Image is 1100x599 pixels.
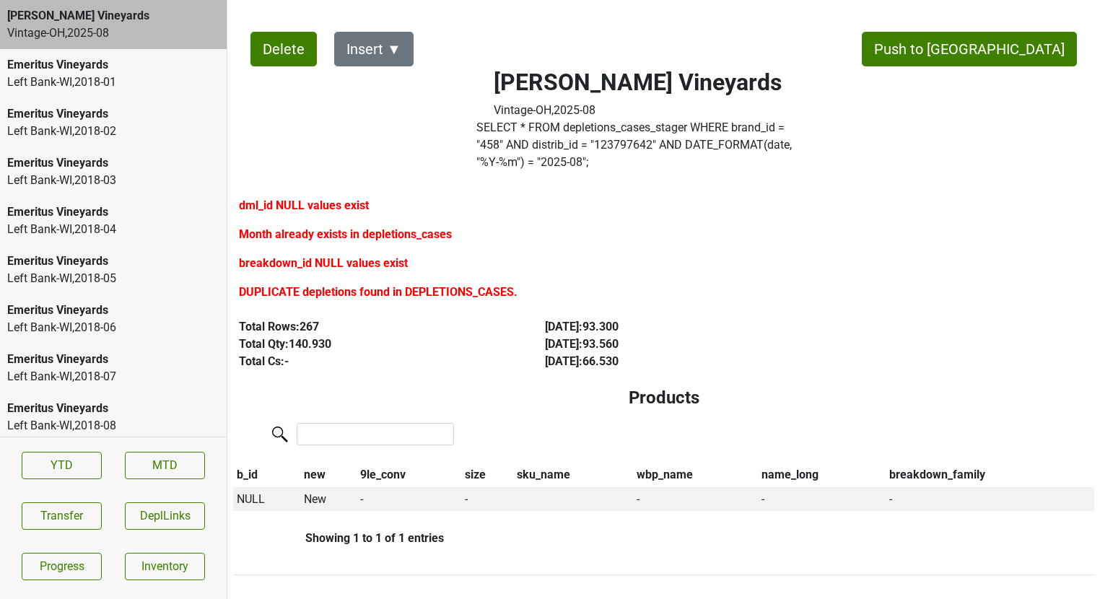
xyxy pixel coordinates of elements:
[250,32,317,66] button: Delete
[357,463,461,487] th: 9le_conv: activate to sort column ascending
[545,336,818,353] div: [DATE] : 93.560
[245,388,1083,408] h4: Products
[545,318,818,336] div: [DATE] : 93.300
[239,336,512,353] div: Total Qty: 140.930
[7,368,219,385] div: Left Bank-WI , 2018 - 07
[462,487,514,512] td: -
[494,102,782,119] div: Vintage-OH , 2025 - 08
[357,487,461,512] td: -
[7,319,219,336] div: Left Bank-WI , 2018 - 06
[7,25,219,42] div: Vintage-OH , 2025 - 08
[7,56,219,74] div: Emeritus Vineyards
[300,487,357,512] td: New
[7,253,219,270] div: Emeritus Vineyards
[633,463,759,487] th: wbp_name: activate to sort column ascending
[862,32,1077,66] button: Push to [GEOGRAPHIC_DATA]
[125,502,205,530] button: DeplLinks
[7,172,219,189] div: Left Bank-WI , 2018 - 03
[125,452,205,479] a: MTD
[334,32,414,66] button: Insert ▼
[239,318,512,336] div: Total Rows: 267
[239,255,408,272] label: breakdown_id NULL values exist
[22,553,102,580] a: Progress
[239,197,369,214] label: dml_id NULL values exist
[476,119,800,171] label: Click to copy query
[7,123,219,140] div: Left Bank-WI , 2018 - 02
[7,400,219,417] div: Emeritus Vineyards
[7,221,219,238] div: Left Bank-WI , 2018 - 04
[125,553,205,580] a: Inventory
[7,7,219,25] div: [PERSON_NAME] Vineyards
[7,270,219,287] div: Left Bank-WI , 2018 - 05
[239,284,518,301] label: DUPLICATE depletions found in DEPLETIONS_CASES.
[545,353,818,370] div: [DATE] : 66.530
[233,531,444,545] div: Showing 1 to 1 of 1 entries
[886,487,1095,512] td: -
[514,463,633,487] th: sku_name: activate to sort column ascending
[494,69,782,96] h2: [PERSON_NAME] Vineyards
[233,463,300,487] th: b_id: activate to sort column descending
[300,463,357,487] th: new: activate to sort column ascending
[7,154,219,172] div: Emeritus Vineyards
[7,302,219,319] div: Emeritus Vineyards
[758,487,886,512] td: -
[462,463,514,487] th: size: activate to sort column ascending
[22,502,102,530] button: Transfer
[7,74,219,91] div: Left Bank-WI , 2018 - 01
[7,204,219,221] div: Emeritus Vineyards
[7,105,219,123] div: Emeritus Vineyards
[22,452,102,479] a: YTD
[886,463,1095,487] th: breakdown_family: activate to sort column ascending
[7,351,219,368] div: Emeritus Vineyards
[633,487,759,512] td: -
[239,226,452,243] label: Month already exists in depletions_cases
[239,353,512,370] div: Total Cs: -
[758,463,886,487] th: name_long: activate to sort column ascending
[237,492,265,506] span: NULL
[7,417,219,434] div: Left Bank-WI , 2018 - 08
